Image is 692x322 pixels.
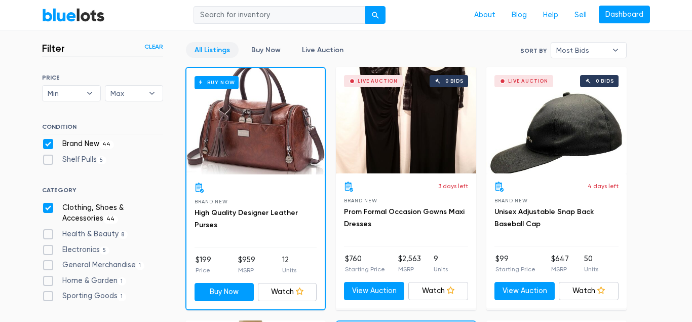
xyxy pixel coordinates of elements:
div: Live Auction [508,79,548,84]
a: About [466,6,504,25]
p: Price [196,266,211,275]
span: 1 [118,293,126,301]
label: Sporting Goods [42,291,126,302]
p: Starting Price [345,265,385,274]
a: Watch [559,282,619,300]
h6: Buy Now [195,76,239,89]
p: MSRP [238,266,255,275]
span: Brand New [195,199,227,204]
label: Electronics [42,244,109,256]
h6: PRICE [42,74,163,81]
span: Brand New [344,198,377,203]
a: Watch [408,282,469,300]
h3: Filter [42,42,65,54]
a: Prom Formal Occasion Gowns Maxi Dresses [344,207,465,228]
a: Buy Now [243,42,289,58]
span: 44 [99,140,114,149]
h6: CONDITION [42,123,163,134]
li: 50 [584,254,598,274]
li: 9 [434,254,448,274]
a: Live Auction [293,42,352,58]
label: Clothing, Shoes & Accessories [42,202,163,224]
a: Help [535,6,566,25]
a: Buy Now [195,283,254,301]
a: Sell [566,6,595,25]
h6: CATEGORY [42,187,163,198]
div: 0 bids [596,79,614,84]
span: Most Bids [556,43,607,58]
span: 5 [97,156,106,164]
p: Units [282,266,296,275]
p: 3 days left [438,182,468,191]
a: BlueLots [42,8,105,22]
span: 5 [100,246,109,255]
a: View Auction [344,282,404,300]
a: Live Auction 0 bids [486,67,627,173]
span: 1 [136,262,144,270]
li: $760 [345,254,385,274]
a: Blog [504,6,535,25]
label: Shelf Pulls [42,154,106,165]
a: High Quality Designer Leather Purses [195,208,298,229]
a: Live Auction 0 bids [336,67,476,173]
a: View Auction [494,282,555,300]
p: Units [434,265,448,274]
span: 1 [118,277,126,285]
span: 44 [103,216,118,224]
li: $199 [196,255,211,275]
p: MSRP [551,265,569,274]
label: Health & Beauty [42,229,128,240]
div: 0 bids [445,79,464,84]
p: 4 days left [588,182,619,191]
li: $647 [551,254,569,274]
label: General Merchandise [42,260,144,271]
p: MSRP [398,265,421,274]
div: Live Auction [358,79,398,84]
span: Max [110,86,144,101]
input: Search for inventory [194,6,366,24]
label: Sort By [520,46,547,55]
a: Dashboard [599,6,650,24]
label: Brand New [42,138,114,150]
span: 8 [119,231,128,239]
a: Buy Now [186,68,325,174]
b: ▾ [79,86,100,101]
li: 12 [282,255,296,275]
label: Home & Garden [42,275,126,287]
a: All Listings [186,42,239,58]
li: $99 [495,254,535,274]
b: ▾ [605,43,626,58]
a: Watch [258,283,317,301]
li: $2,563 [398,254,421,274]
li: $959 [238,255,255,275]
p: Starting Price [495,265,535,274]
a: Unisex Adjustable Snap Back Baseball Cap [494,207,594,228]
span: Brand New [494,198,527,203]
p: Units [584,265,598,274]
span: Min [48,86,81,101]
a: Clear [144,42,163,51]
b: ▾ [141,86,163,101]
